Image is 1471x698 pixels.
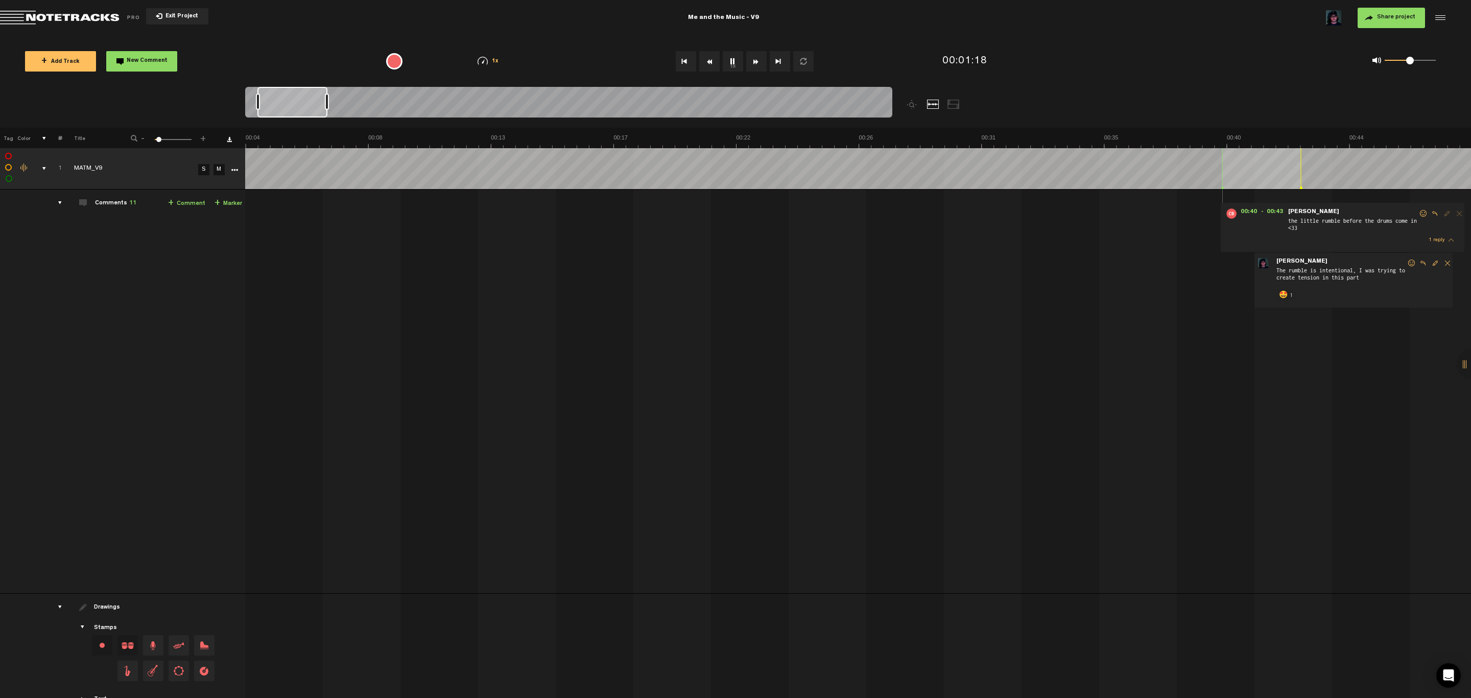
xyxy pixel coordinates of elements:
span: The rumble is intentional, I was trying to create tension in this part [1275,266,1407,287]
button: Fast Forward [746,51,767,72]
span: - 00:43 [1261,208,1287,219]
img: letters [1226,208,1237,219]
img: ACg8ocIr8JePgNPu6S0bMQs-laLqbRqg1jjUF5QKp-JiMRPCqDOunx-_Lg=s96-c [1326,10,1341,26]
span: Drag and drop a stamp [169,661,189,681]
span: - [139,134,147,140]
span: 00:40 [1237,208,1261,219]
span: Drag and drop a stamp [117,635,138,656]
button: Share project [1358,8,1425,28]
td: comments, stamps & drawings [31,148,46,190]
div: 1x [462,57,514,65]
span: Drag and drop a stamp [143,635,163,656]
td: Click to edit the title MATM_V9 [62,148,195,190]
span: Drag and drop a stamp [194,635,215,656]
span: [PERSON_NAME] [1287,208,1340,216]
button: +Add Track [25,51,96,72]
span: the little rumble before the drums come in <33 [1287,217,1418,233]
a: Comment [168,198,205,210]
span: + [41,57,47,65]
button: New Comment [106,51,177,72]
a: M [213,164,225,175]
div: Drawings [94,603,122,612]
a: S [198,164,209,175]
td: Change the color of the waveform [15,148,31,190]
p: 🤩 [1278,289,1289,301]
td: Click to change the order number 1 [46,148,62,190]
div: comments, stamps & drawings [32,164,48,174]
div: Change stamp color.To change the color of an existing stamp, select the stamp on the right and th... [92,635,112,656]
button: Exit Project [146,8,208,25]
th: Title [62,128,117,148]
span: Drag and drop a stamp [117,661,138,681]
span: thread [1449,237,1454,244]
span: Exit Project [162,14,198,19]
span: Edit comment [1441,210,1453,217]
span: Share project [1377,14,1415,20]
img: speedometer.svg [478,57,488,65]
div: Open Intercom Messenger [1436,663,1461,688]
span: 1x [492,59,499,64]
button: 1x [723,51,743,72]
span: New Comment [127,58,168,64]
div: {{ tooltip_message }} [386,53,402,69]
span: Reply to comment [1417,260,1429,267]
span: + [215,199,220,207]
span: + [168,199,174,207]
th: Color [15,128,31,148]
td: comments [46,190,62,594]
div: Me and the Music - V9 [688,5,759,31]
span: [PERSON_NAME] [1275,258,1328,265]
button: Rewind [699,51,720,72]
div: Comments [95,199,136,208]
a: Marker [215,198,242,210]
button: Loop [793,51,814,72]
span: Drag and drop a stamp [194,661,215,681]
span: Edit comment [1429,260,1441,267]
button: Go to beginning [676,51,696,72]
div: Click to change the order number [48,164,64,174]
span: Showcase stamps [79,623,87,632]
span: + [199,134,207,140]
div: Click to edit the title [74,164,207,174]
th: # [46,128,62,148]
span: Drag and drop a stamp [143,661,163,681]
span: Reply to comment [1429,210,1441,217]
a: Download comments [227,137,232,142]
div: Change the color of the waveform [17,164,32,173]
div: comments [48,198,64,208]
a: More [229,165,239,174]
button: Go to end [770,51,790,72]
div: Me and the Music - V9 [482,5,964,31]
img: ACg8ocIr8JePgNPu6S0bMQs-laLqbRqg1jjUF5QKp-JiMRPCqDOunx-_Lg=s96-c [1258,258,1268,268]
span: Add Track [41,59,80,65]
span: 11 [129,200,136,206]
div: 00:01:18 [942,54,987,69]
div: drawings [48,602,64,612]
span: Delete comment [1453,210,1465,217]
span: Drag and drop a stamp [169,635,189,656]
p: 1 [1289,289,1295,301]
span: Delete comment [1441,260,1454,267]
div: Stamps [94,624,117,633]
span: 1 reply [1429,238,1444,243]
